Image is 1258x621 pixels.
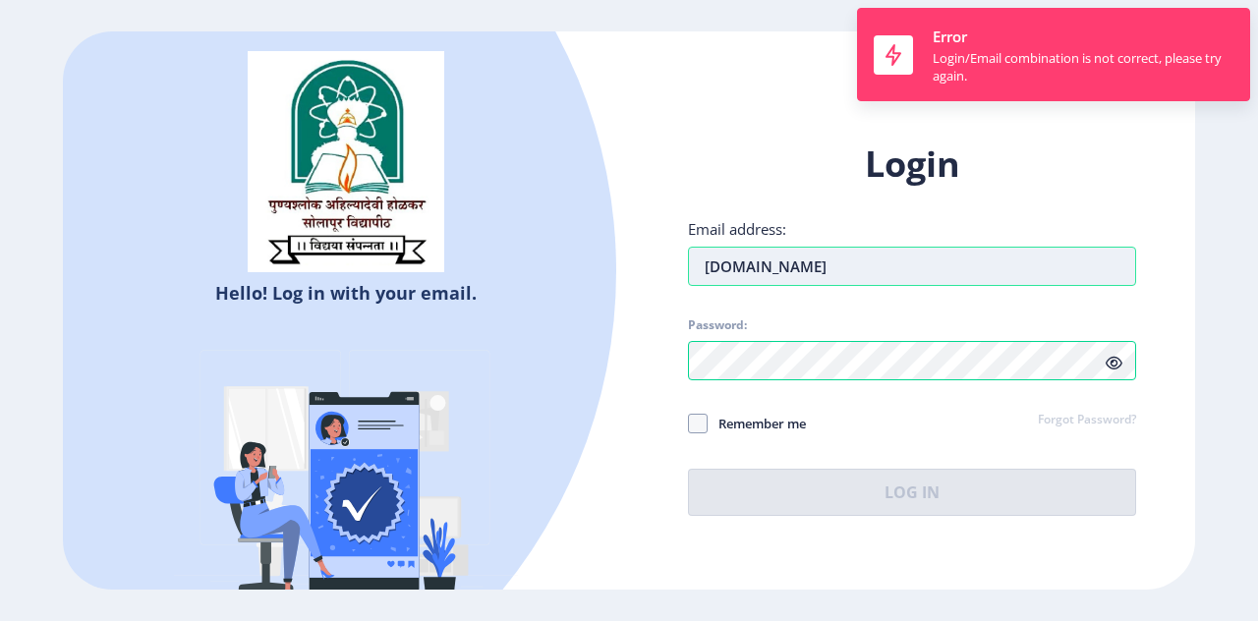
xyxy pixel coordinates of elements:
div: Login/Email combination is not correct, please try again. [933,49,1233,85]
a: Forgot Password? [1038,412,1136,429]
h1: Login [688,141,1136,188]
input: Email address [688,247,1136,286]
span: Remember me [708,412,806,435]
img: sulogo.png [248,51,444,273]
button: Log In [688,469,1136,516]
label: Email address: [688,219,786,239]
span: Error [933,27,967,46]
label: Password: [688,317,747,333]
